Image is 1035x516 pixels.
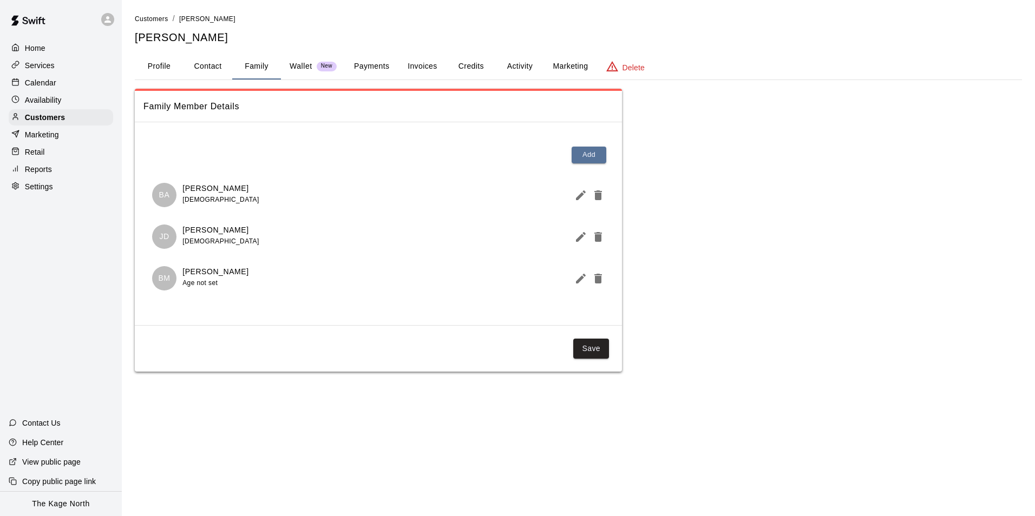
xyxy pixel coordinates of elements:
p: [PERSON_NAME] [182,266,248,277]
a: Marketing [9,127,113,143]
a: Settings [9,178,113,195]
p: The Kage North [32,498,90,510]
a: Retail [9,144,113,160]
span: [DEMOGRAPHIC_DATA] [182,237,259,245]
button: Invoices [398,54,447,80]
button: Save [573,339,609,359]
span: New [317,63,337,70]
p: Help Center [22,437,63,448]
button: Marketing [544,54,597,80]
a: Customers [9,109,113,125]
a: Services [9,57,113,74]
p: Copy public page link [22,476,96,487]
a: Availability [9,92,113,108]
p: Wallet [290,61,312,72]
p: BM [158,273,170,284]
p: Home [25,43,45,54]
p: Settings [25,181,53,192]
button: Delete [587,268,605,289]
p: View public page [22,457,81,467]
span: Family Member Details [143,100,613,114]
span: [DEMOGRAPHIC_DATA] [182,196,259,203]
button: Contact [184,54,232,80]
p: Availability [25,95,62,105]
p: Services [25,60,55,71]
p: Customers [25,112,65,123]
button: Payments [345,54,398,80]
h5: [PERSON_NAME] [135,30,1022,45]
p: Delete [623,62,645,73]
p: Retail [25,147,45,157]
div: Ben Almeida [152,183,176,207]
button: Delete [587,226,605,248]
span: Age not set [182,279,218,287]
li: / [173,13,175,24]
p: Calendar [25,77,56,88]
button: Family [232,54,281,80]
div: Jaxson Donoghue [152,224,176,249]
p: Marketing [25,129,59,140]
span: Customers [135,15,168,23]
a: Customers [135,14,168,23]
p: [PERSON_NAME] [182,183,259,194]
a: Home [9,40,113,56]
button: Edit Member [570,184,587,206]
button: Activity [495,54,544,80]
p: Contact Us [22,418,61,428]
button: Add [572,147,606,163]
p: JD [159,231,169,242]
button: Edit Member [570,226,587,248]
p: BA [159,189,170,201]
button: Delete [587,184,605,206]
a: Reports [9,161,113,177]
nav: breadcrumb [135,13,1022,25]
span: [PERSON_NAME] [179,15,235,23]
p: Reports [25,164,52,175]
p: [PERSON_NAME] [182,224,259,236]
div: basic tabs example [135,54,1022,80]
div: Ben MacCormack [152,266,176,290]
button: Profile [135,54,184,80]
a: Calendar [9,75,113,91]
button: Credits [447,54,495,80]
button: Edit Member [570,268,587,289]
